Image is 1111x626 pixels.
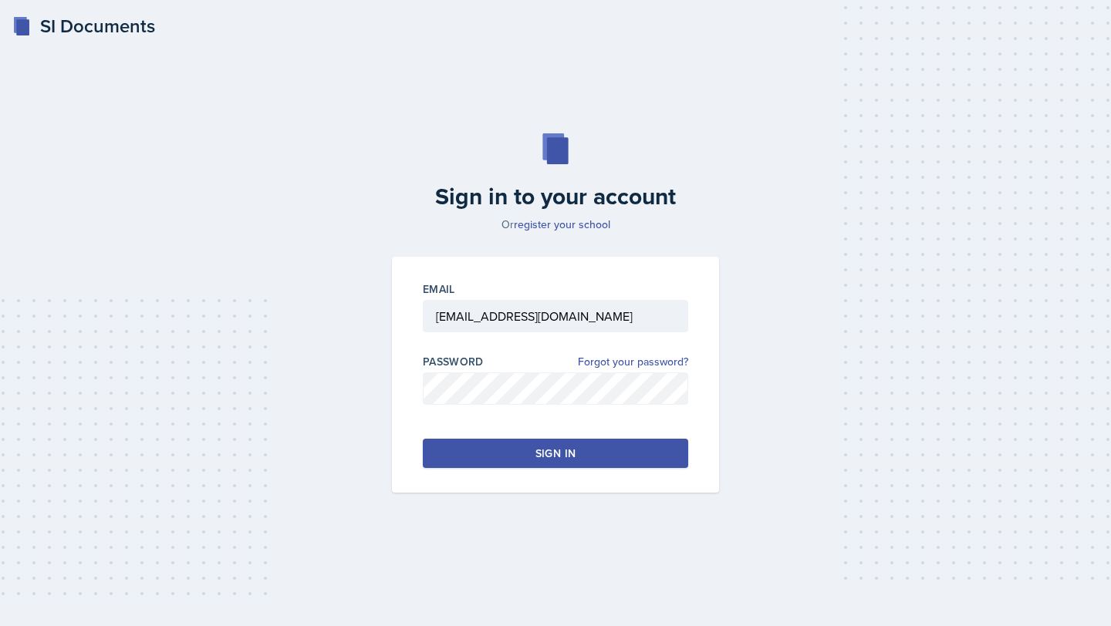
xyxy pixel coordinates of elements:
[383,183,728,210] h2: Sign in to your account
[12,12,155,40] a: SI Documents
[578,354,688,370] a: Forgot your password?
[423,439,688,468] button: Sign in
[535,446,576,461] div: Sign in
[423,354,484,369] label: Password
[383,217,728,232] p: Or
[514,217,610,232] a: register your school
[423,281,455,297] label: Email
[423,300,688,332] input: Email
